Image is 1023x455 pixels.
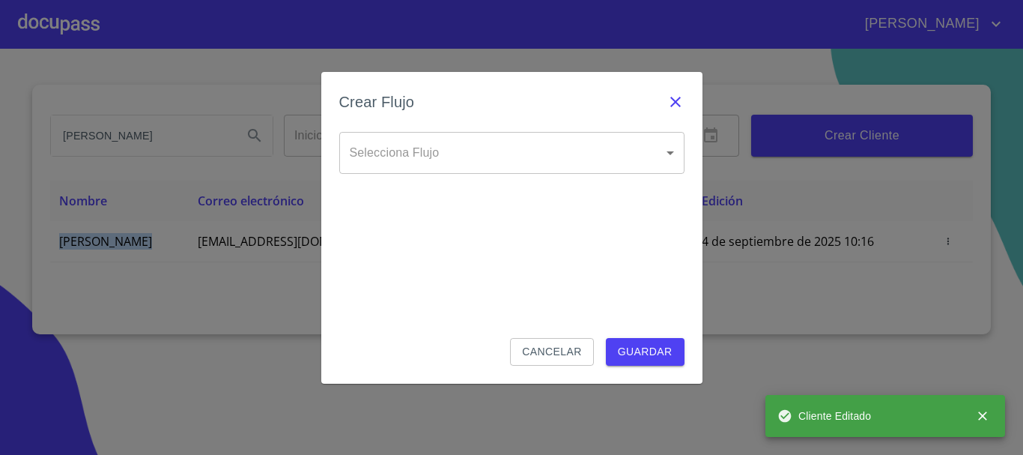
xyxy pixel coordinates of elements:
button: Guardar [606,338,684,366]
button: Cancelar [510,338,593,366]
span: Cliente Editado [777,409,871,424]
button: close [966,400,999,433]
span: Guardar [618,343,673,361]
div: ​ [339,132,684,174]
span: Cancelar [522,343,581,361]
h6: Crear Flujo [339,90,415,114]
